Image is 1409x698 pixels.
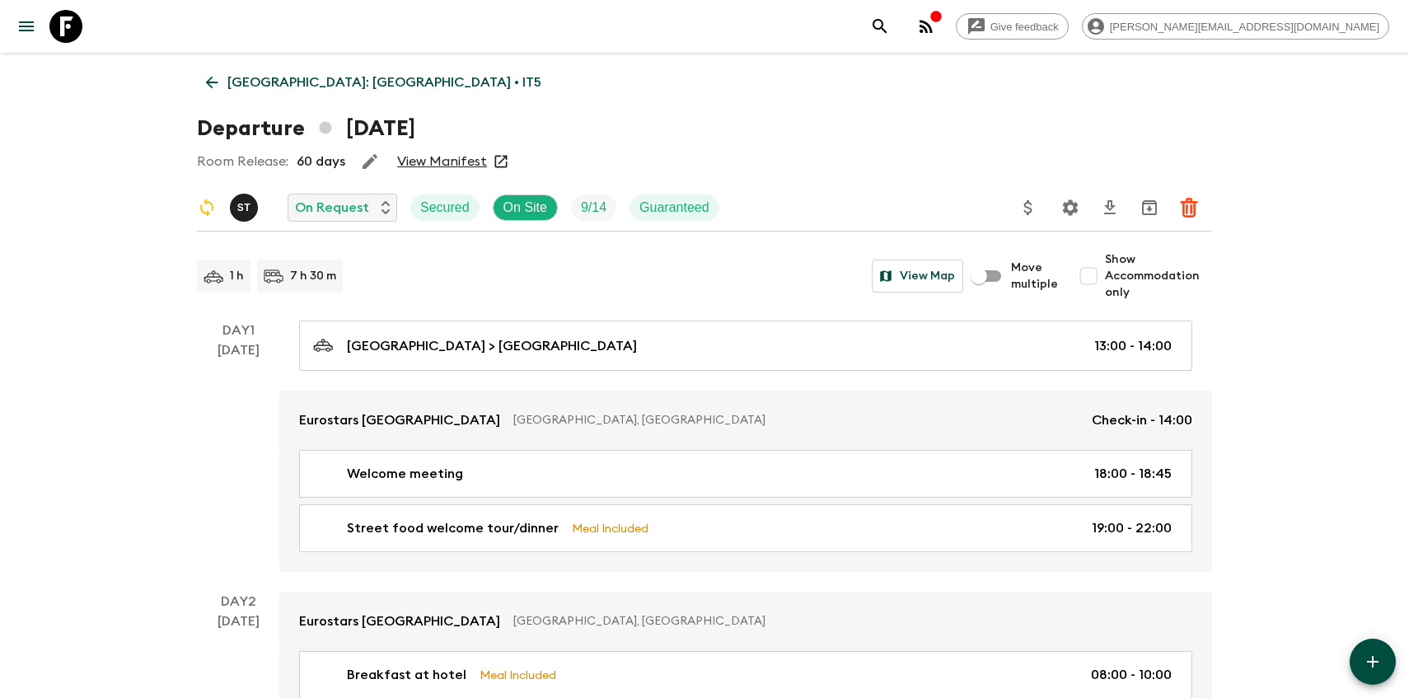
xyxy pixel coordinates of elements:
[299,410,500,430] p: Eurostars [GEOGRAPHIC_DATA]
[197,321,279,340] p: Day 1
[1094,464,1172,484] p: 18:00 - 18:45
[1094,336,1172,356] p: 13:00 - 14:00
[864,10,896,43] button: search adventures
[571,194,616,221] div: Trip Fill
[1133,191,1166,224] button: Archive (Completed, Cancelled or Unsynced Departures only)
[295,198,369,218] p: On Request
[1091,665,1172,685] p: 08:00 - 10:00
[513,412,1079,429] p: [GEOGRAPHIC_DATA], [GEOGRAPHIC_DATA]
[279,592,1212,651] a: Eurostars [GEOGRAPHIC_DATA][GEOGRAPHIC_DATA], [GEOGRAPHIC_DATA]
[297,152,345,171] p: 60 days
[197,592,279,611] p: Day 2
[1012,191,1045,224] button: Update Price, Early Bird Discount and Costs
[1173,191,1205,224] button: Delete
[513,613,1179,630] p: [GEOGRAPHIC_DATA], [GEOGRAPHIC_DATA]
[1092,410,1192,430] p: Check-in - 14:00
[572,519,648,537] p: Meal Included
[639,198,709,218] p: Guaranteed
[397,153,487,170] a: View Manifest
[197,66,550,99] a: [GEOGRAPHIC_DATA]: [GEOGRAPHIC_DATA] • IT5
[237,201,251,214] p: S T
[1105,251,1212,301] span: Show Accommodation only
[347,665,466,685] p: Breakfast at hotel
[872,260,963,293] button: View Map
[1101,21,1388,33] span: [PERSON_NAME][EMAIL_ADDRESS][DOMAIN_NAME]
[1093,191,1126,224] button: Download CSV
[227,73,541,92] p: [GEOGRAPHIC_DATA]: [GEOGRAPHIC_DATA] • IT5
[197,198,217,218] svg: Sync Required - Changes detected
[299,504,1192,552] a: Street food welcome tour/dinnerMeal Included19:00 - 22:00
[197,152,288,171] p: Room Release:
[299,450,1192,498] a: Welcome meeting18:00 - 18:45
[218,340,260,572] div: [DATE]
[279,391,1212,450] a: Eurostars [GEOGRAPHIC_DATA][GEOGRAPHIC_DATA], [GEOGRAPHIC_DATA]Check-in - 14:00
[1082,13,1389,40] div: [PERSON_NAME][EMAIL_ADDRESS][DOMAIN_NAME]
[1011,260,1059,293] span: Move multiple
[299,611,500,631] p: Eurostars [GEOGRAPHIC_DATA]
[347,464,463,484] p: Welcome meeting
[230,268,244,284] p: 1 h
[230,194,261,222] button: ST
[981,21,1068,33] span: Give feedback
[230,199,261,212] span: Simona Timpanaro
[10,10,43,43] button: menu
[493,194,558,221] div: On Site
[581,198,606,218] p: 9 / 14
[347,518,559,538] p: Street food welcome tour/dinner
[420,198,470,218] p: Secured
[480,666,556,684] p: Meal Included
[290,268,336,284] p: 7 h 30 m
[503,198,547,218] p: On Site
[299,321,1192,371] a: [GEOGRAPHIC_DATA] > [GEOGRAPHIC_DATA]13:00 - 14:00
[1092,518,1172,538] p: 19:00 - 22:00
[1054,191,1087,224] button: Settings
[410,194,480,221] div: Secured
[956,13,1069,40] a: Give feedback
[347,336,637,356] p: [GEOGRAPHIC_DATA] > [GEOGRAPHIC_DATA]
[197,112,415,145] h1: Departure [DATE]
